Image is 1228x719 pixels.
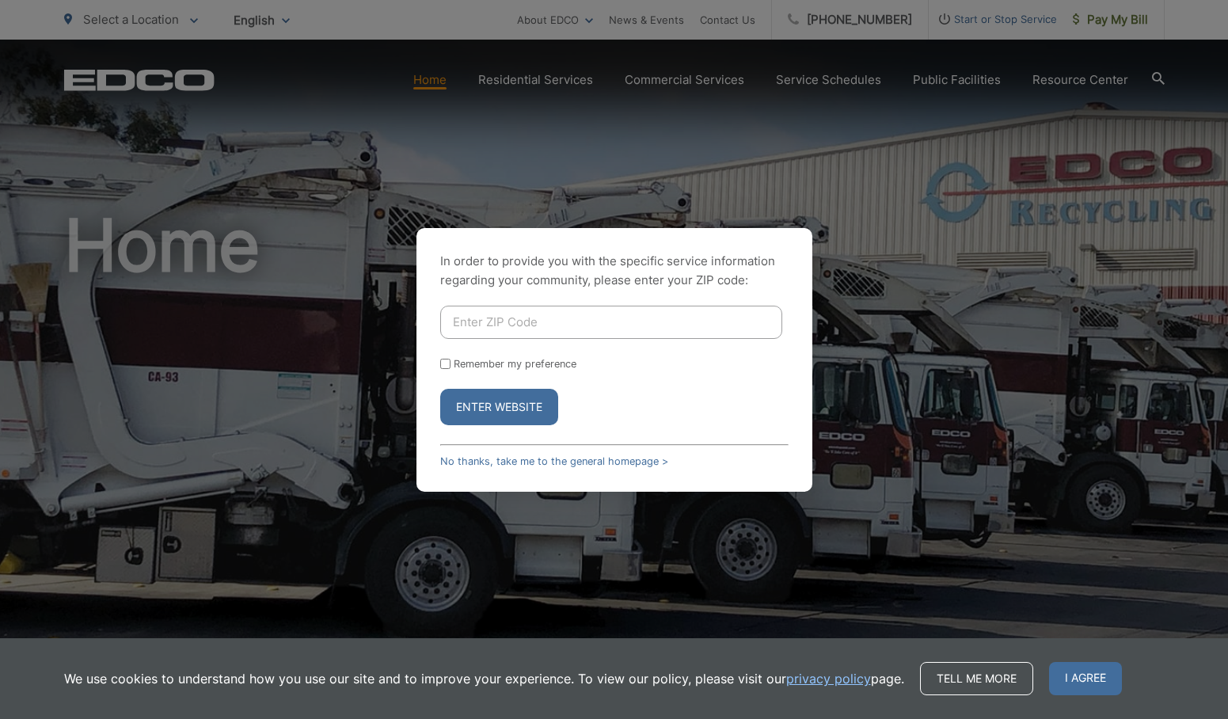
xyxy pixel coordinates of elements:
[440,252,789,290] p: In order to provide you with the specific service information regarding your community, please en...
[1049,662,1122,695] span: I agree
[440,455,668,467] a: No thanks, take me to the general homepage >
[64,669,904,688] p: We use cookies to understand how you use our site and to improve your experience. To view our pol...
[454,358,576,370] label: Remember my preference
[920,662,1033,695] a: Tell me more
[440,389,558,425] button: Enter Website
[786,669,871,688] a: privacy policy
[440,306,782,339] input: Enter ZIP Code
